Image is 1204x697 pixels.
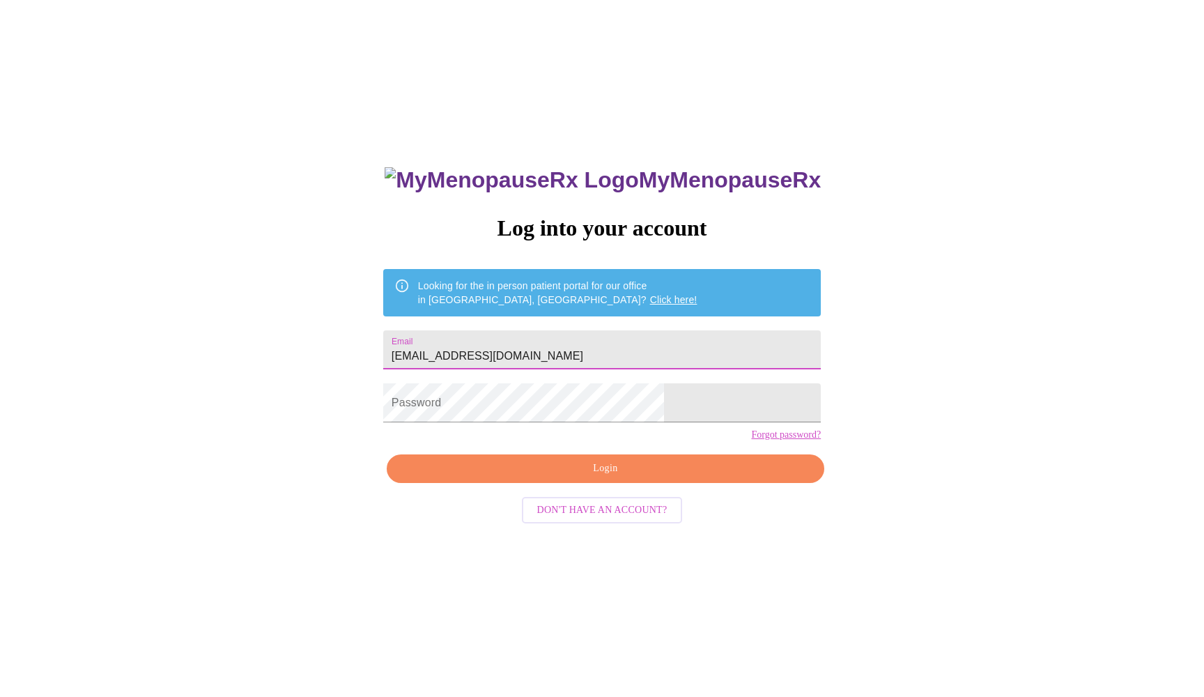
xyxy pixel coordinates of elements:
img: MyMenopauseRx Logo [385,167,638,193]
button: Don't have an account? [522,497,683,524]
a: Forgot password? [751,429,821,441]
span: Login [403,460,808,477]
h3: Log into your account [383,215,821,241]
span: Don't have an account? [537,502,667,519]
div: Looking for the in person patient portal for our office in [GEOGRAPHIC_DATA], [GEOGRAPHIC_DATA]? [418,273,697,312]
a: Don't have an account? [518,503,686,514]
button: Login [387,454,824,483]
a: Click here! [650,294,697,305]
h3: MyMenopauseRx [385,167,821,193]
